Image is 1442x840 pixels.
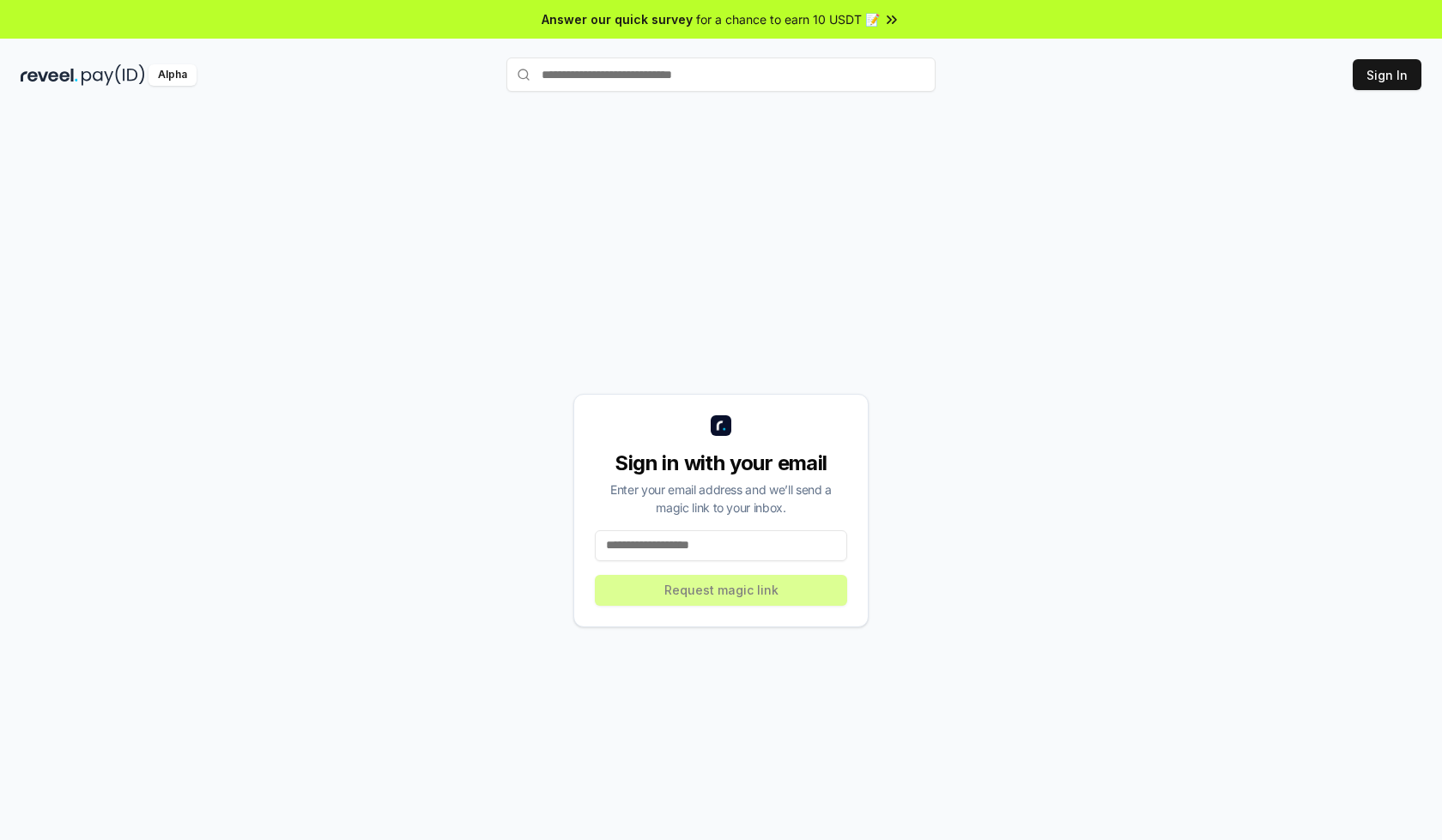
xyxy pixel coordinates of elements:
[82,64,145,86] img: pay_id
[696,10,880,28] span: for a chance to earn 10 USDT 📝
[21,64,78,86] img: reveel_dark
[595,450,847,477] div: Sign in with your email
[542,10,693,28] span: Answer our quick survey
[148,64,197,86] div: Alpha
[1353,59,1421,90] button: Sign In
[711,415,731,436] img: logo_small
[595,480,847,517] div: Enter your email address and we’ll send a magic link to your inbox.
